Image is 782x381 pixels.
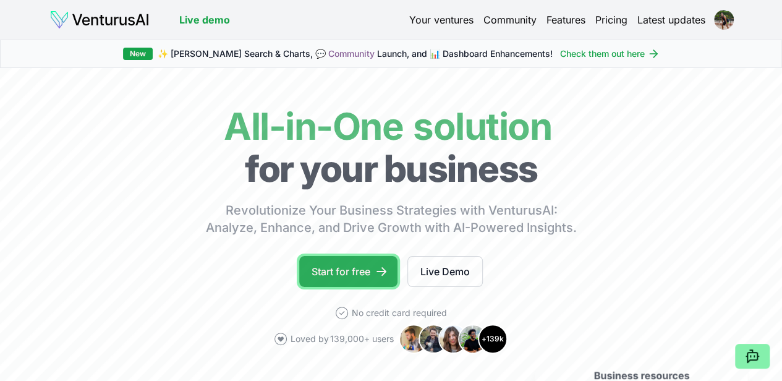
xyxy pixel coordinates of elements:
img: Avatar 4 [458,324,488,354]
img: Avatar 3 [438,324,468,354]
img: Avatar 1 [399,324,428,354]
a: Community [328,48,375,59]
div: New [123,48,153,60]
img: logo [49,10,150,30]
a: Pricing [595,12,627,27]
a: Start for free [299,256,397,287]
a: Community [483,12,537,27]
a: Live demo [179,12,230,27]
a: Your ventures [409,12,474,27]
a: Check them out here [560,48,660,60]
a: Features [546,12,585,27]
span: ✨ [PERSON_NAME] Search & Charts, 💬 Launch, and 📊 Dashboard Enhancements! [158,48,553,60]
img: ACg8ocJG9zcTanc2ThuC5dxI71oftKfQTB9lhWYs6K4LkLOdDGQyjed0=s96-c [714,10,734,30]
img: Avatar 2 [419,324,448,354]
a: Latest updates [637,12,705,27]
a: Live Demo [407,256,483,287]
